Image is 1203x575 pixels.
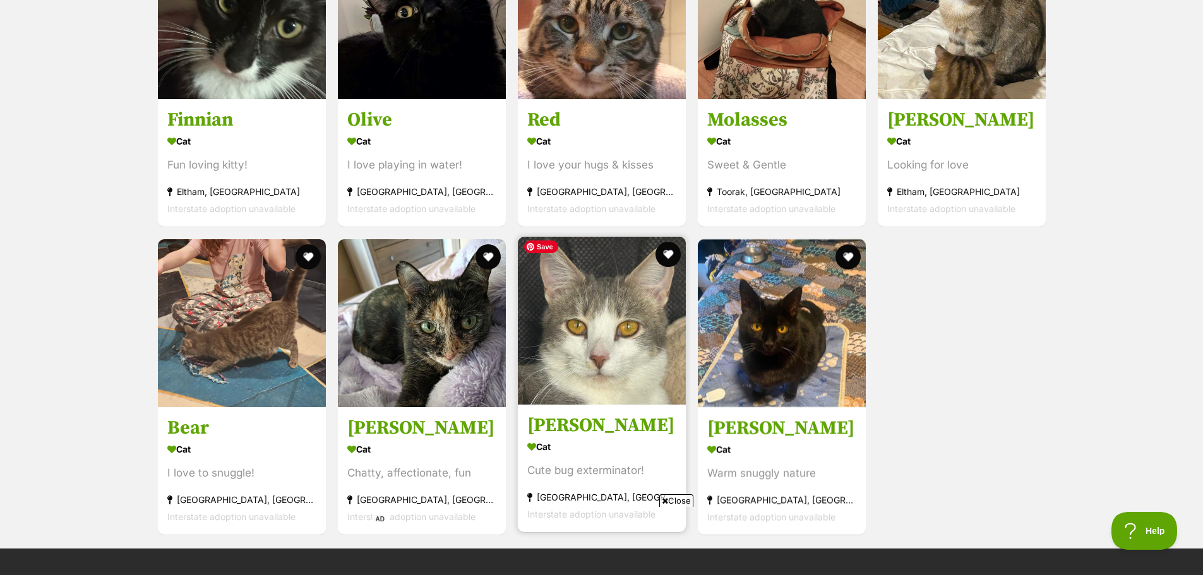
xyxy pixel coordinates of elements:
a: [PERSON_NAME] Cat Warm snuggly nature [GEOGRAPHIC_DATA], [GEOGRAPHIC_DATA] Interstate adoption un... [698,406,866,535]
div: [GEOGRAPHIC_DATA], [GEOGRAPHIC_DATA] [527,184,676,201]
h3: [PERSON_NAME] [707,416,856,440]
div: [GEOGRAPHIC_DATA], [GEOGRAPHIC_DATA] [527,489,676,506]
h3: Red [527,109,676,133]
div: I love to snuggle! [167,465,316,482]
a: [PERSON_NAME] Cat Looking for love Eltham, [GEOGRAPHIC_DATA] Interstate adoption unavailable favo... [878,99,1046,227]
div: Toorak, [GEOGRAPHIC_DATA] [707,184,856,201]
div: Cat [347,133,496,151]
div: [GEOGRAPHIC_DATA], [GEOGRAPHIC_DATA] [707,491,856,508]
div: Cat [527,437,676,456]
button: favourite [476,244,501,270]
iframe: Advertisement [372,512,832,569]
span: Interstate adoption unavailable [707,511,835,522]
div: Cat [527,133,676,151]
h3: [PERSON_NAME] [887,109,1036,133]
img: Lila [338,239,506,407]
div: Eltham, [GEOGRAPHIC_DATA] [167,184,316,201]
button: favourite [655,242,681,267]
div: Sweet & Gentle [707,157,856,174]
img: Bear [158,239,326,407]
div: I love your hugs & kisses [527,157,676,174]
div: [GEOGRAPHIC_DATA], [GEOGRAPHIC_DATA] [167,491,316,508]
div: Looking for love [887,157,1036,174]
div: Chatty, affectionate, fun [347,465,496,482]
span: Interstate adoption unavailable [707,204,835,215]
button: favourite [296,244,321,270]
span: Interstate adoption unavailable [167,511,296,522]
button: favourite [835,244,861,270]
div: Warm snuggly nature [707,465,856,482]
span: Close [659,494,693,507]
div: Cat [167,440,316,458]
iframe: Help Scout Beacon - Open [1111,512,1178,550]
a: Red Cat I love your hugs & kisses [GEOGRAPHIC_DATA], [GEOGRAPHIC_DATA] Interstate adoption unavai... [518,99,686,227]
span: Interstate adoption unavailable [887,204,1015,215]
h3: Finnian [167,109,316,133]
h3: Olive [347,109,496,133]
a: Finnian Cat Fun loving kitty! Eltham, [GEOGRAPHIC_DATA] Interstate adoption unavailable favourite [158,99,326,227]
h3: [PERSON_NAME] [527,413,676,437]
div: I love playing in water! [347,157,496,174]
div: Cat [887,133,1036,151]
div: Cat [707,440,856,458]
span: Interstate adoption unavailable [167,204,296,215]
div: [GEOGRAPHIC_DATA], [GEOGRAPHIC_DATA] [347,491,496,508]
div: Cute bug exterminator! [527,462,676,479]
span: Interstate adoption unavailable [527,204,655,215]
div: Cat [167,133,316,151]
a: [PERSON_NAME] Cat Cute bug exterminator! [GEOGRAPHIC_DATA], [GEOGRAPHIC_DATA] Interstate adoption... [518,404,686,532]
a: Molasses Cat Sweet & Gentle Toorak, [GEOGRAPHIC_DATA] Interstate adoption unavailable favourite [698,99,866,227]
a: Bear Cat I love to snuggle! [GEOGRAPHIC_DATA], [GEOGRAPHIC_DATA] Interstate adoption unavailable ... [158,406,326,535]
h3: [PERSON_NAME] [347,416,496,440]
div: Fun loving kitty! [167,157,316,174]
a: Olive Cat I love playing in water! [GEOGRAPHIC_DATA], [GEOGRAPHIC_DATA] Interstate adoption unava... [338,99,506,227]
div: Eltham, [GEOGRAPHIC_DATA] [887,184,1036,201]
img: Lil Sabrina [518,237,686,405]
span: Interstate adoption unavailable [347,204,476,215]
span: Save [524,240,558,253]
a: [PERSON_NAME] Cat Chatty, affectionate, fun [GEOGRAPHIC_DATA], [GEOGRAPHIC_DATA] Interstate adopt... [338,406,506,535]
div: Cat [707,133,856,151]
span: Interstate adoption unavailable [347,511,476,522]
div: Cat [347,440,496,458]
h3: Bear [167,416,316,440]
div: [GEOGRAPHIC_DATA], [GEOGRAPHIC_DATA] [347,184,496,201]
img: Bianca [698,239,866,407]
span: AD [372,512,388,526]
h3: Molasses [707,109,856,133]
